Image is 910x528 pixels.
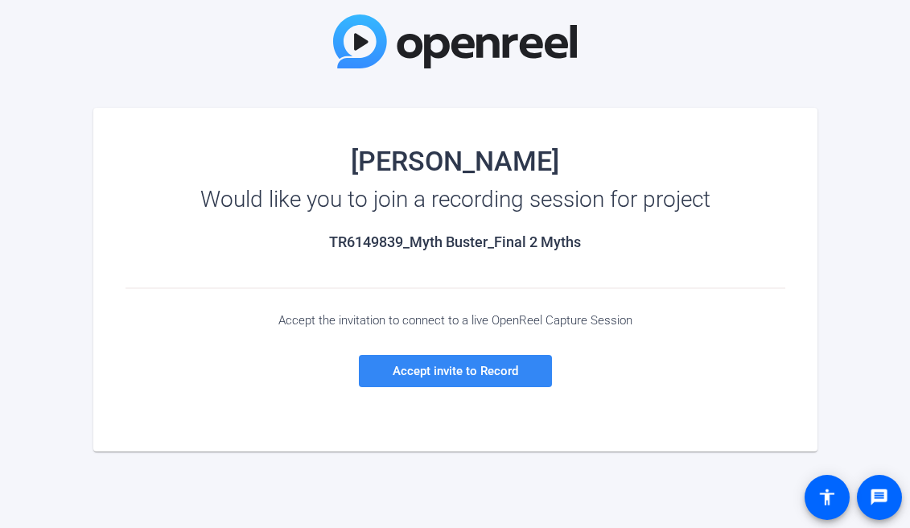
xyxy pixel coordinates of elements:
mat-icon: accessibility [817,488,837,507]
div: [PERSON_NAME] [126,148,785,174]
div: Would like you to join a recording session for project [126,187,785,212]
div: Accept the invitation to connect to a live OpenReel Capture Session [126,313,785,328]
mat-icon: message [870,488,889,507]
h2: TR6149839_Myth Buster_Final 2 Myths [126,233,785,251]
span: Accept invite to Record [393,364,518,378]
img: OpenReel Logo [333,14,578,68]
a: Accept invite to Record [359,355,552,387]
